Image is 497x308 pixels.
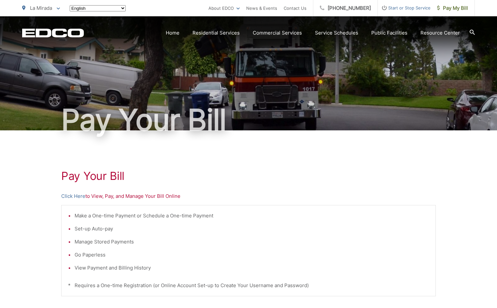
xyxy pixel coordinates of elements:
[68,282,429,289] p: * Requires a One-time Registration (or Online Account Set-up to Create Your Username and Password)
[208,4,240,12] a: About EDCO
[253,29,302,37] a: Commercial Services
[371,29,407,37] a: Public Facilities
[75,225,429,233] li: Set-up Auto-pay
[75,251,429,259] li: Go Paperless
[192,29,240,37] a: Residential Services
[75,264,429,272] li: View Payment and Billing History
[70,5,126,11] select: Select a language
[22,104,475,136] h1: Pay Your Bill
[61,192,436,200] p: to View, Pay, and Manage Your Bill Online
[166,29,179,37] a: Home
[30,5,52,11] span: La Mirada
[315,29,358,37] a: Service Schedules
[437,4,468,12] span: Pay My Bill
[75,212,429,220] li: Make a One-time Payment or Schedule a One-time Payment
[284,4,306,12] a: Contact Us
[420,29,460,37] a: Resource Center
[22,28,84,37] a: EDCD logo. Return to the homepage.
[246,4,277,12] a: News & Events
[75,238,429,246] li: Manage Stored Payments
[61,169,436,183] h1: Pay Your Bill
[61,192,85,200] a: Click Here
